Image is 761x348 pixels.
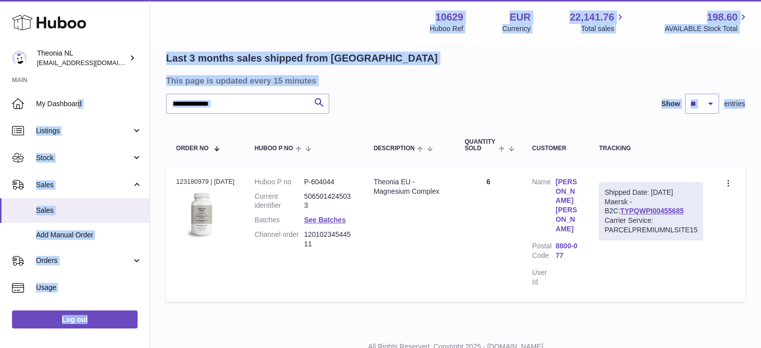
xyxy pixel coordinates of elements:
[36,180,132,190] span: Sales
[555,177,579,234] a: [PERSON_NAME] [PERSON_NAME]
[255,145,293,152] span: Huboo P no
[661,99,680,109] label: Show
[502,24,531,34] div: Currency
[255,177,304,187] dt: Huboo P no
[465,139,496,152] span: Quantity Sold
[36,99,142,109] span: My Dashboard
[36,283,142,292] span: Usage
[36,153,132,163] span: Stock
[176,145,209,152] span: Order No
[255,192,304,211] dt: Current identifier
[555,241,579,260] a: 8800-077
[176,189,226,239] img: 106291725893142.jpg
[12,310,138,328] a: Log out
[255,230,304,249] dt: Channel order
[374,177,445,196] div: Theonia EU - Magnesium Complex
[304,177,354,187] dd: P-604044
[36,256,132,265] span: Orders
[532,268,555,287] dt: User Id
[455,167,522,302] td: 6
[604,216,697,235] div: Carrier Service: PARCELPREMIUMNLSITE15
[430,24,463,34] div: Huboo Ref
[664,24,749,34] span: AVAILABLE Stock Total
[532,177,555,236] dt: Name
[37,59,147,67] span: [EMAIL_ADDRESS][DOMAIN_NAME]
[604,188,697,197] div: Shipped Date: [DATE]
[532,241,555,263] dt: Postal Code
[509,11,530,24] strong: EUR
[707,11,737,24] span: 198.60
[255,215,304,225] dt: Batches
[599,145,703,152] div: Tracking
[435,11,463,24] strong: 10629
[176,177,235,186] div: 123180979 | [DATE]
[36,230,142,240] span: Add Manual Order
[724,99,745,109] span: entries
[532,145,579,152] div: Customer
[304,230,354,249] dd: 12010234544511
[620,207,683,215] a: TYPQWPI00455685
[599,182,703,240] div: Maersk - B2C:
[374,145,415,152] span: Description
[37,49,127,68] div: Theonia NL
[304,216,346,224] a: See Batches
[569,11,625,34] a: 22,141.76 Total sales
[166,75,742,86] h3: This page is updated every 15 minutes
[581,24,625,34] span: Total sales
[36,206,142,215] span: Sales
[12,51,27,66] img: info@wholesomegoods.eu
[304,192,354,211] dd: 5065014245033
[36,126,132,136] span: Listings
[664,11,749,34] a: 198.60 AVAILABLE Stock Total
[166,52,438,65] h2: Last 3 months sales shipped from [GEOGRAPHIC_DATA]
[569,11,614,24] span: 22,141.76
